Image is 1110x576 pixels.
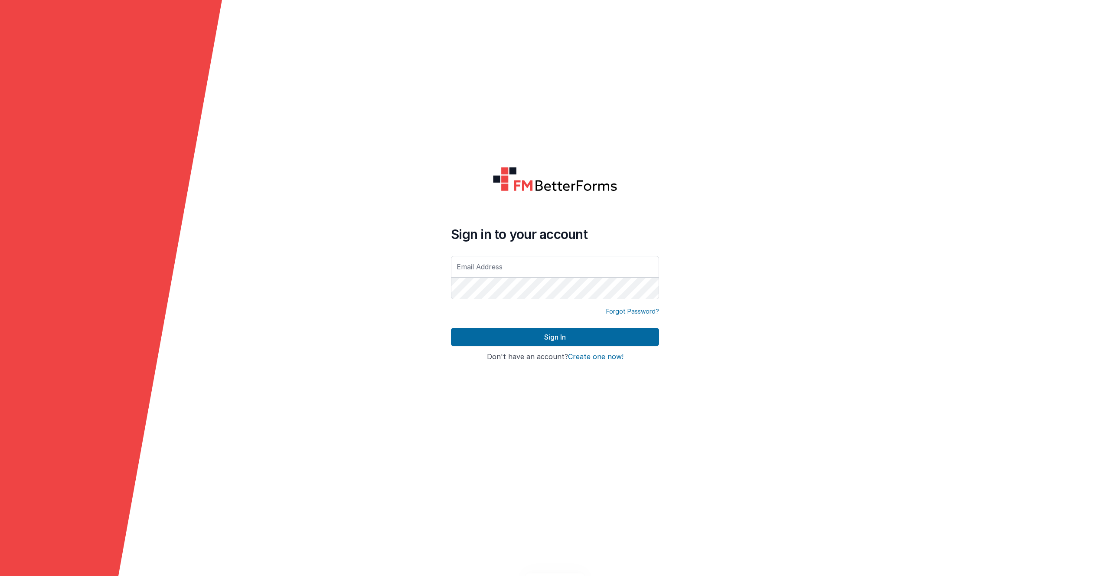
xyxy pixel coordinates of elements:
[568,353,624,361] button: Create one now!
[451,328,659,346] button: Sign In
[606,307,659,316] a: Forgot Password?
[451,256,659,278] input: Email Address
[451,226,659,242] h4: Sign in to your account
[451,353,659,361] h4: Don't have an account?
